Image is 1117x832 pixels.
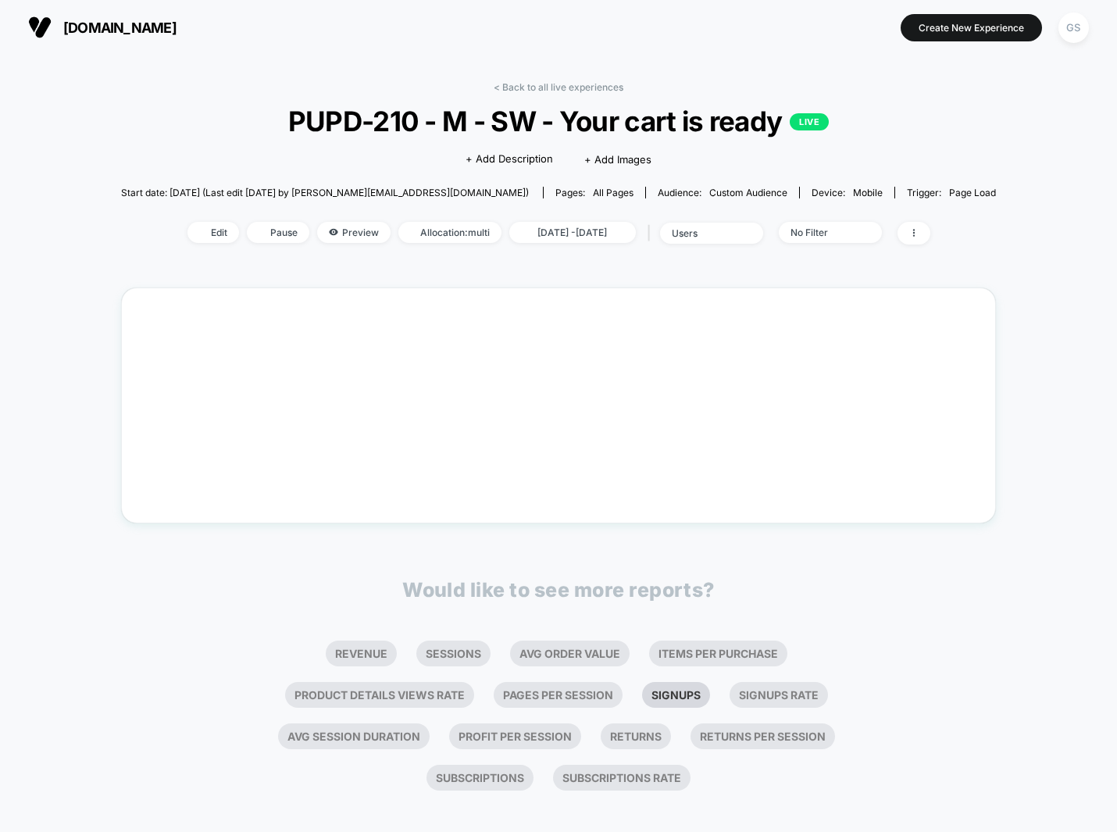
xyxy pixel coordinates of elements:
p: Would like to see more reports? [402,578,715,602]
li: Subscriptions [426,765,534,791]
span: all pages [593,187,633,198]
li: Returns [601,723,671,749]
span: PUPD-210 - M - SW - Your cart is ready [165,105,952,137]
span: [DOMAIN_NAME] [63,20,177,36]
img: Visually logo [28,16,52,39]
div: GS [1058,12,1089,43]
span: Pause [247,222,309,243]
button: Create New Experience [901,14,1042,41]
li: Signups [642,682,710,708]
li: Subscriptions Rate [553,765,691,791]
span: + Add Description [466,152,553,167]
span: + Add Images [584,153,651,166]
span: mobile [853,187,883,198]
span: Start date: [DATE] (Last edit [DATE] by [PERSON_NAME][EMAIL_ADDRESS][DOMAIN_NAME]) [121,187,529,198]
a: < Back to all live experiences [494,81,623,93]
div: Pages: [555,187,633,198]
li: Items Per Purchase [649,641,787,666]
li: Sessions [416,641,491,666]
p: LIVE [790,113,829,130]
li: Avg Session Duration [278,723,430,749]
li: Profit Per Session [449,723,581,749]
li: Avg Order Value [510,641,630,666]
div: Trigger: [907,187,996,198]
li: Product Details Views Rate [285,682,474,708]
div: No Filter [790,227,853,238]
button: GS [1054,12,1094,44]
span: Custom Audience [709,187,787,198]
span: Allocation: multi [398,222,501,243]
li: Returns Per Session [691,723,835,749]
span: [DATE] - [DATE] [509,222,636,243]
span: | [644,222,660,245]
div: users [672,227,734,239]
span: Preview [317,222,391,243]
span: Page Load [949,187,996,198]
span: Edit [187,222,239,243]
li: Revenue [326,641,397,666]
li: Signups Rate [730,682,828,708]
span: Device: [799,187,894,198]
div: Audience: [658,187,787,198]
button: [DOMAIN_NAME] [23,15,181,40]
li: Pages Per Session [494,682,623,708]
